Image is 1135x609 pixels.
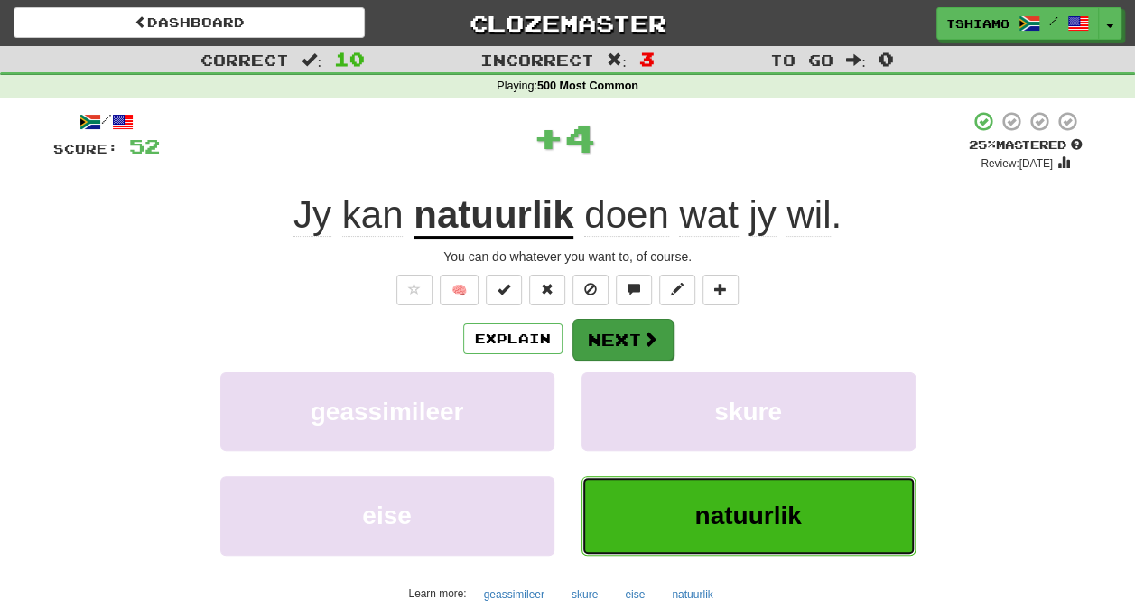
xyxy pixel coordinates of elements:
[581,476,916,555] button: natuurlik
[14,7,365,38] a: Dashboard
[533,110,564,164] span: +
[584,193,668,237] span: doen
[129,135,160,157] span: 52
[694,501,801,529] span: natuurlik
[616,275,652,305] button: Discuss sentence (alt+u)
[981,157,1053,170] small: Review: [DATE]
[714,398,782,426] span: skure
[220,372,554,451] button: geassimileer
[392,7,743,39] a: Clozemaster
[659,275,695,305] button: Edit sentence (alt+d)
[786,193,831,237] span: wil
[302,52,321,68] span: :
[342,193,404,237] span: kan
[770,51,833,69] span: To go
[679,193,738,237] span: wat
[702,275,739,305] button: Add to collection (alt+a)
[53,248,1083,266] div: You can do whatever you want to, of course.
[200,51,289,69] span: Correct
[749,193,776,237] span: jy
[220,476,554,555] button: eise
[293,193,331,237] span: Jy
[662,581,722,608] button: natuurlik
[573,193,842,237] span: .
[615,581,655,608] button: eise
[1049,14,1058,27] span: /
[362,501,412,529] span: eise
[572,319,674,361] button: Next
[440,275,479,305] button: 🧠
[414,193,573,239] u: natuurlik
[562,581,608,608] button: skure
[537,80,638,92] strong: 500 Most Common
[474,581,554,608] button: geassimileer
[53,141,118,156] span: Score:
[486,275,522,305] button: Set this sentence to 100% Mastered (alt+m)
[529,275,565,305] button: Reset to 0% Mastered (alt+r)
[396,275,433,305] button: Favorite sentence (alt+f)
[463,323,563,354] button: Explain
[480,51,594,69] span: Incorrect
[408,587,466,600] small: Learn more:
[572,275,609,305] button: Ignore sentence (alt+i)
[581,372,916,451] button: skure
[311,398,464,426] span: geassimileer
[846,52,866,68] span: :
[969,137,1083,154] div: Mastered
[879,48,894,70] span: 0
[969,137,996,152] span: 25 %
[334,48,365,70] span: 10
[564,115,596,160] span: 4
[53,110,160,133] div: /
[946,15,1009,32] span: Tshiamo
[607,52,627,68] span: :
[639,48,655,70] span: 3
[936,7,1099,40] a: Tshiamo /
